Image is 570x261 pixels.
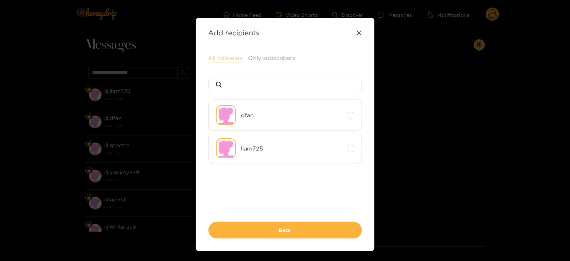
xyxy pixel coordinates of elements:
[208,54,243,62] button: All followers
[241,111,342,119] span: dfan
[248,54,296,62] button: Only subscribers
[241,144,342,153] span: liam725
[208,29,260,37] strong: Add recipients
[216,138,236,158] img: no-avatar.png
[208,222,362,239] button: Back
[216,105,236,125] img: no-avatar.png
